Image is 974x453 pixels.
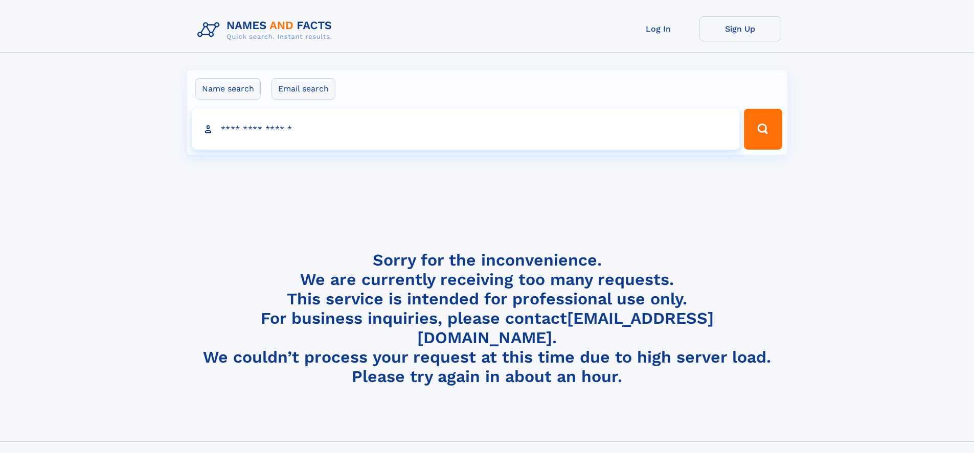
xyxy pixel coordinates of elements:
[271,78,335,100] label: Email search
[192,109,740,150] input: search input
[618,16,699,41] a: Log In
[699,16,781,41] a: Sign Up
[417,308,714,347] a: [EMAIL_ADDRESS][DOMAIN_NAME]
[193,16,341,44] img: Logo Names and Facts
[744,109,782,150] button: Search Button
[193,250,781,387] h4: Sorry for the inconvenience. We are currently receiving too many requests. This service is intend...
[195,78,261,100] label: Name search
